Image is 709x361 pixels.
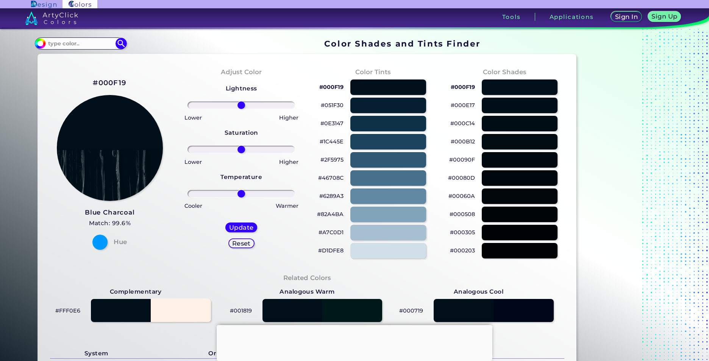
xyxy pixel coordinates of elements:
[616,14,637,20] h5: Sign In
[85,218,135,228] h5: Match: 99.6%
[650,12,679,22] a: Sign Up
[321,101,344,110] p: #051F30
[502,14,521,20] h3: Tools
[319,82,344,92] p: #000F19
[116,38,127,49] img: icon search
[448,191,475,201] p: #00060A
[93,78,126,88] h2: #000F19
[233,241,250,246] h5: Reset
[50,349,142,358] h5: System
[653,14,676,19] h5: Sign Up
[449,155,475,164] p: #00090F
[55,306,80,315] p: #FFF0E6
[355,67,391,78] h4: Color Tints
[279,157,298,166] p: Higher
[230,225,253,230] h5: Update
[184,113,202,122] p: Lower
[450,210,475,219] p: #000508
[226,85,257,92] strong: Lightness
[318,173,344,182] p: #46708C
[279,113,298,122] p: Higher
[184,157,202,166] p: Lower
[230,306,252,315] p: #001819
[454,287,504,297] strong: Analogous Cool
[448,173,475,182] p: #00080D
[319,191,344,201] p: #6289A3
[217,325,492,359] iframe: Advertisement
[110,287,162,297] strong: Complementary
[221,67,262,78] h4: Adjust Color
[283,272,331,283] h4: Related Colors
[280,287,335,297] strong: Analogous Warm
[220,173,262,180] strong: Temperature
[320,155,344,164] p: #2F5975
[57,95,163,201] img: paint_stamp_2_half.png
[225,129,258,136] strong: Saturation
[85,207,135,229] a: Blue Charcoal Match: 99.6%
[276,201,298,210] p: Warmer
[450,246,475,255] p: #000203
[142,349,318,358] h5: Original Units
[612,12,640,22] a: Sign In
[324,38,481,49] h1: Color Shades and Tints Finder
[31,1,56,8] img: ArtyClick Design logo
[451,137,475,146] p: #000B12
[114,237,127,247] h4: Hue
[317,210,344,219] p: #82A4BA
[320,119,344,128] p: #0E3147
[451,82,475,92] p: #000F19
[399,306,423,315] p: #000719
[450,119,475,128] p: #000C14
[184,201,202,210] p: Cooler
[318,246,344,255] p: #D1DFE8
[320,137,344,146] p: #1C445E
[451,101,475,110] p: #000E17
[483,67,526,78] h4: Color Shades
[45,39,116,49] input: type color..
[25,11,78,25] img: logo_artyclick_colors_white.svg
[450,228,475,237] p: #000305
[550,14,594,20] h3: Applications
[319,228,344,237] p: #A7C0D1
[85,208,135,217] h3: Blue Charcoal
